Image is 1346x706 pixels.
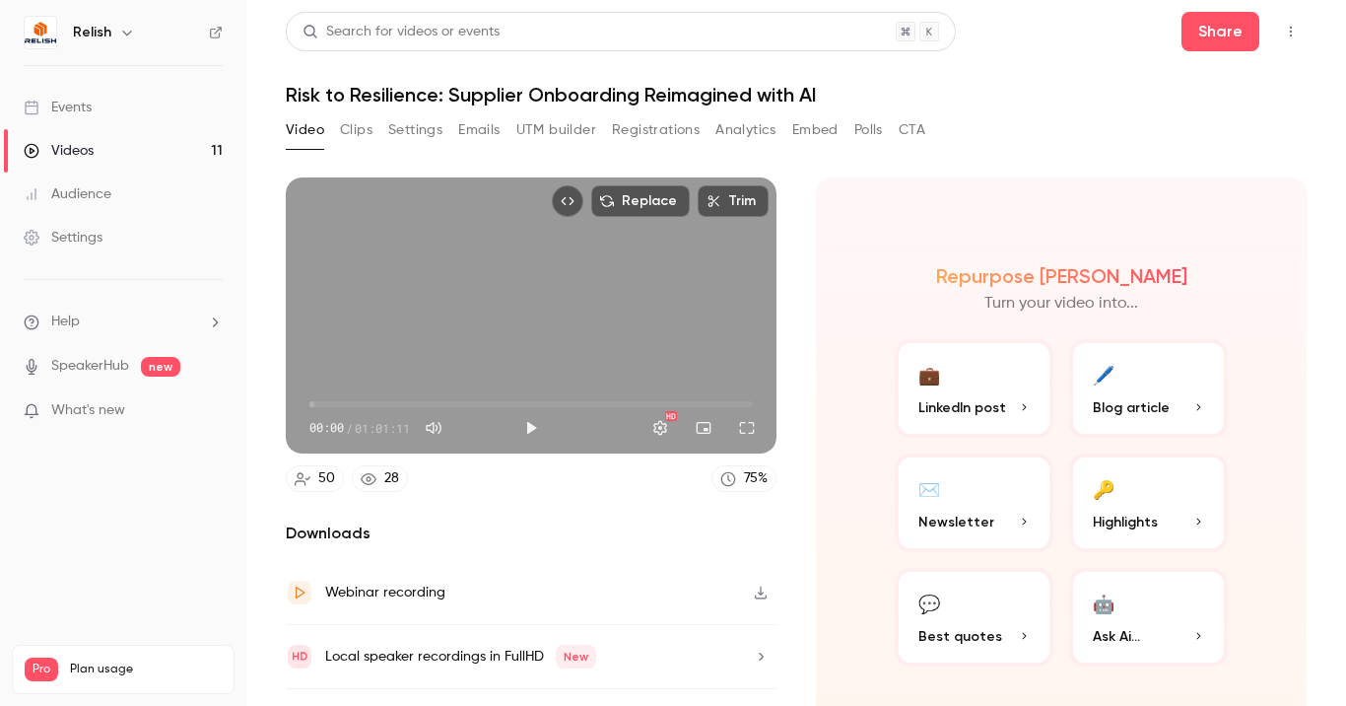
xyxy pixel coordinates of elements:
span: Newsletter [918,512,994,532]
div: Audience [24,184,111,204]
div: 🤖 [1093,588,1114,618]
div: Videos [24,141,94,161]
div: Events [24,98,92,117]
div: Local speaker recordings in FullHD [325,645,596,669]
span: Highlights [1093,512,1158,532]
button: Play [511,408,551,448]
button: Video [286,114,324,146]
a: SpeakerHub [51,356,129,377]
iframe: Noticeable Trigger [199,402,223,420]
button: Registrations [612,114,700,146]
button: Trim [698,185,769,217]
span: New [556,645,596,669]
button: Analytics [715,114,776,146]
button: Settings [640,408,680,448]
a: 28 [352,465,408,492]
h1: Risk to Resilience: Supplier Onboarding Reimagined with AI [286,83,1307,106]
button: 🖊️Blog article [1069,339,1228,438]
button: Polls [854,114,883,146]
div: Settings [24,228,102,247]
div: 50 [318,468,335,489]
span: Best quotes [918,626,1002,647]
div: ✉️ [918,473,940,504]
span: 00:00 [309,419,344,437]
button: Top Bar Actions [1275,16,1307,47]
div: 💬 [918,588,940,618]
button: ✉️Newsletter [895,454,1053,552]
div: 💼 [918,359,940,389]
img: Relish [25,17,56,48]
div: 🖊️ [1093,359,1114,389]
div: 00:00 [309,419,410,437]
button: 💼LinkedIn post [895,339,1053,438]
span: What's new [51,400,125,421]
span: 01:01:11 [355,419,410,437]
button: 💬Best quotes [895,568,1053,667]
button: Emails [458,114,500,146]
h2: Downloads [286,522,776,545]
button: Full screen [727,408,767,448]
span: Pro [25,658,58,681]
span: LinkedIn post [918,397,1006,418]
div: Webinar recording [325,581,445,604]
button: Settings [388,114,442,146]
button: Embed [792,114,839,146]
button: UTM builder [516,114,596,146]
div: 75 % [744,468,768,489]
span: Help [51,312,80,332]
span: new [141,357,180,377]
button: CTA [899,114,925,146]
button: Clips [340,114,372,146]
button: Share [1181,12,1259,51]
button: 🔑Highlights [1069,454,1228,552]
div: 28 [384,468,399,489]
button: Replace [591,185,690,217]
button: Mute [414,408,453,448]
div: 🔑 [1093,473,1114,504]
a: 75% [711,465,776,492]
a: 50 [286,465,344,492]
div: Search for videos or events [303,22,500,42]
li: help-dropdown-opener [24,312,223,332]
button: Turn on miniplayer [684,408,723,448]
p: Turn your video into... [984,292,1138,316]
span: / [346,419,353,437]
span: Plan usage [70,662,222,677]
div: HD [665,411,677,421]
span: Ask Ai... [1093,626,1140,647]
span: Blog article [1093,397,1170,418]
h6: Relish [73,23,111,42]
button: Embed video [552,185,583,217]
h2: Repurpose [PERSON_NAME] [936,264,1187,288]
button: 🤖Ask Ai... [1069,568,1228,667]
